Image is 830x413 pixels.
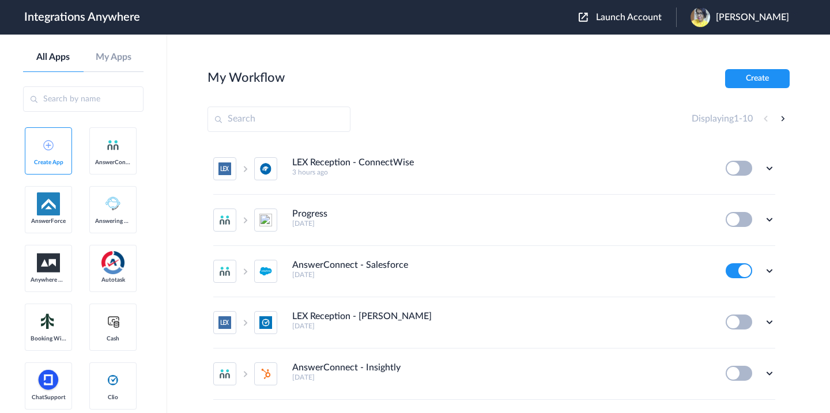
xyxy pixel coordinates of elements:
h4: LEX Reception - ConnectWise [292,157,414,168]
img: cash-logo.svg [106,315,120,328]
h4: AnswerConnect - Insightly [292,362,401,373]
img: yellowdp.jpg [691,7,710,27]
span: Anywhere Works [31,276,66,283]
span: 10 [742,114,753,123]
h5: 3 hours ago [292,168,710,176]
img: clio-logo.svg [106,373,120,387]
input: Search [207,107,350,132]
span: Booking Widget [31,335,66,342]
span: ChatSupport [31,394,66,401]
h4: LEX Reception - [PERSON_NAME] [292,311,432,322]
span: Answering Service [95,218,131,225]
img: chatsupport-icon.svg [37,369,60,392]
a: All Apps [23,52,84,63]
h5: [DATE] [292,373,710,381]
img: launch-acct-icon.svg [579,13,588,22]
img: Answering_service.png [101,192,124,215]
button: Create [725,69,790,88]
span: AnswerConnect [95,159,131,166]
img: aww.png [37,253,60,272]
h5: [DATE] [292,271,710,279]
span: Create App [31,159,66,166]
h2: My Workflow [207,70,285,85]
span: [PERSON_NAME] [716,12,789,23]
span: 1 [734,114,739,123]
img: add-icon.svg [43,140,54,150]
img: answerconnect-logo.svg [106,138,120,152]
span: AnswerForce [31,218,66,225]
span: Cash [95,335,131,342]
span: Launch Account [596,13,662,22]
h4: Progress [292,209,327,219]
span: Clio [95,394,131,401]
h4: Displaying - [692,113,753,124]
input: Search by name [23,86,144,112]
a: My Apps [84,52,144,63]
img: autotask.png [101,251,124,274]
h5: [DATE] [292,219,710,228]
span: Autotask [95,276,131,283]
h5: [DATE] [292,322,710,330]
img: af-app-logo.svg [37,192,60,215]
button: Launch Account [579,12,676,23]
img: Setmore_Logo.svg [37,311,60,332]
h4: AnswerConnect - Salesforce [292,260,408,271]
h1: Integrations Anywhere [24,10,140,24]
